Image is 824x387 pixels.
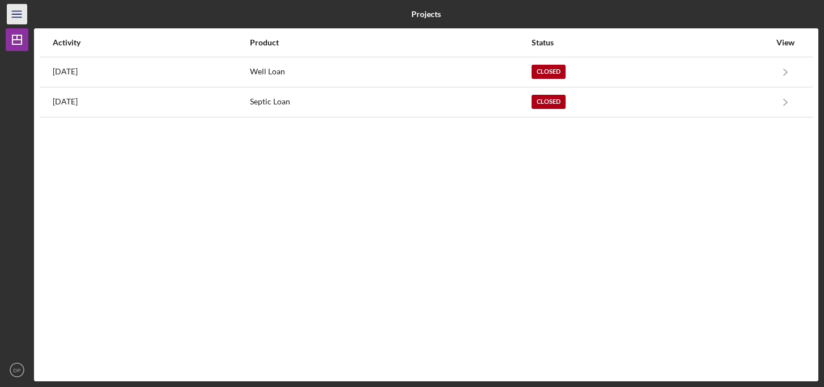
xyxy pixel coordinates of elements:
time: 2025-04-25 16:01 [53,97,78,106]
div: Product [250,38,531,47]
div: Well Loan [250,58,531,86]
div: Closed [532,95,566,109]
button: DP [6,359,28,381]
b: Projects [411,10,441,19]
div: Closed [532,65,566,79]
text: DP [13,367,20,373]
div: Activity [53,38,249,47]
time: 2025-07-15 15:16 [53,67,78,76]
div: View [771,38,800,47]
div: Status [532,38,770,47]
div: Septic Loan [250,88,531,116]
